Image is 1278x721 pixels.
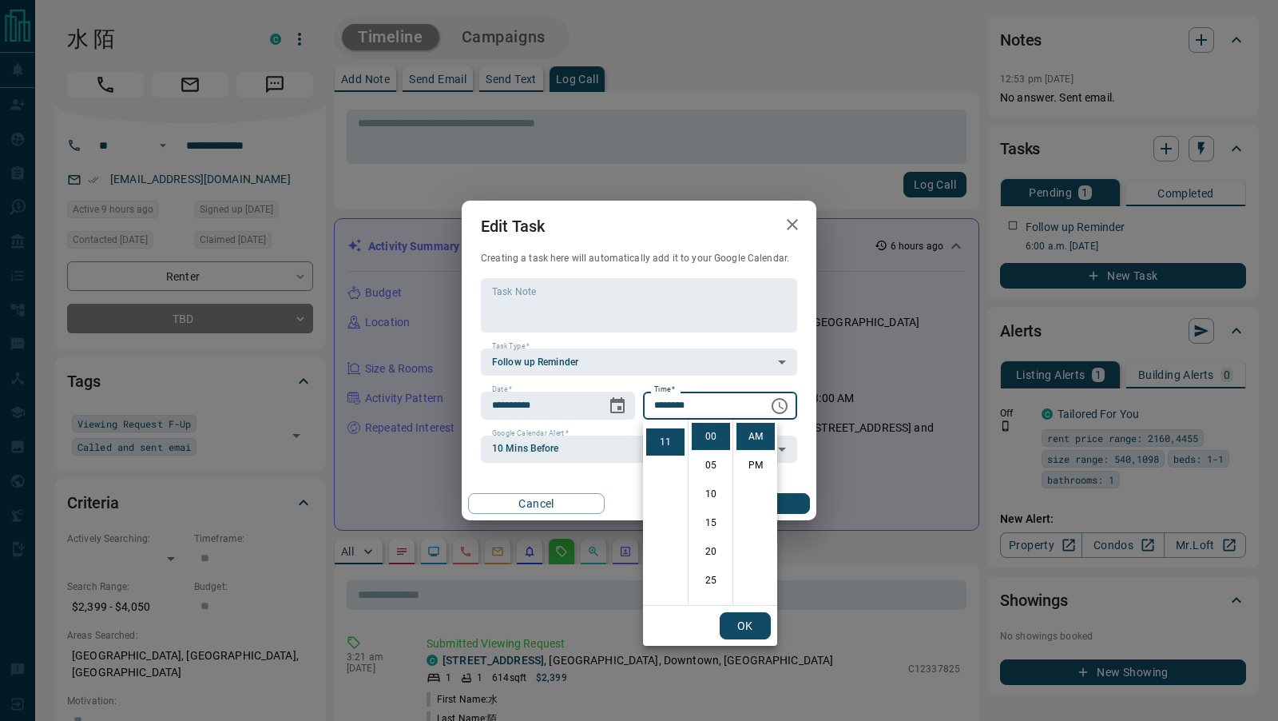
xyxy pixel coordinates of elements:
li: 11 hours [646,428,685,456]
ul: Select meridiem [732,420,777,605]
li: 0 minutes [692,423,730,450]
li: 5 minutes [692,452,730,479]
li: 10 minutes [692,480,730,508]
div: 10 Mins Before [481,436,797,463]
ul: Select minutes [688,420,732,605]
li: PM [736,452,775,479]
label: Task Type [492,341,530,352]
div: Follow up Reminder [481,349,797,376]
label: Google Calendar Alert [492,428,569,439]
button: Choose date, selected date is Aug 15, 2025 [601,390,633,422]
label: Date [492,384,512,395]
p: Creating a task here will automatically add it to your Google Calendar. [481,252,797,265]
li: 25 minutes [692,567,730,594]
h2: Edit Task [462,201,564,252]
li: 15 minutes [692,509,730,536]
label: Time [654,384,675,395]
button: OK [720,612,771,639]
button: Choose time, selected time is 11:00 AM [764,390,796,422]
li: AM [736,423,775,450]
ul: Select hours [643,420,688,605]
li: 20 minutes [692,538,730,565]
button: Cancel [468,493,605,514]
li: 30 minutes [692,596,730,623]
